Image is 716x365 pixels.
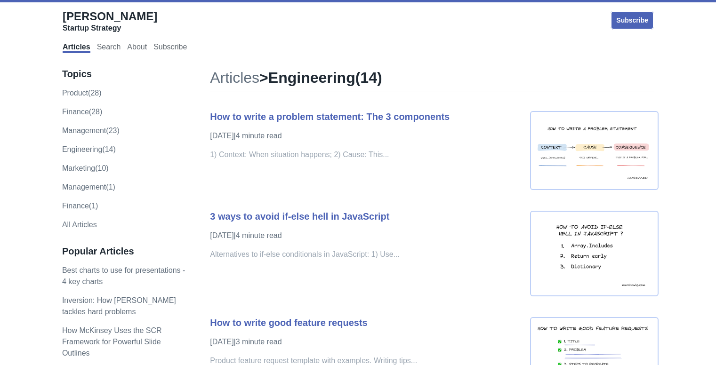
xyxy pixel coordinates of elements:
p: [DATE] | 4 minute read [210,130,521,142]
span: [PERSON_NAME] [63,10,157,23]
a: Subscribe [611,11,654,30]
a: Inversion: How [PERSON_NAME] tackles hard problems [62,296,176,316]
p: 1) Context: When situation happens; 2) Cause: This... [210,149,521,160]
img: if-else [530,211,659,296]
p: Alternatives to if-else conditionals in JavaScript: 1) Use... [210,249,521,260]
a: How to write a problem statement: The 3 components [210,111,450,122]
p: [DATE] | 3 minute read [210,336,521,348]
h3: Popular Articles [62,246,190,257]
a: product(28) [62,89,102,97]
span: engineering [268,69,355,86]
a: Management(1) [62,183,115,191]
a: Subscribe [153,43,187,53]
a: marketing(10) [62,164,109,172]
img: how to write a problem statement [530,111,659,190]
h1: > ( 14 ) [210,68,654,92]
a: Articles [63,43,90,53]
a: About [127,43,147,53]
a: 3 ways to avoid if-else hell in JavaScript [210,211,389,222]
a: How McKinsey Uses the SCR Framework for Powerful Slide Outlines [62,326,162,357]
a: Search [97,43,121,53]
a: Articles [210,69,259,86]
a: Finance(1) [62,202,98,210]
a: [PERSON_NAME]Startup Strategy [63,9,157,33]
a: Best charts to use for presentations - 4 key charts [62,266,185,286]
div: Startup Strategy [63,24,157,33]
a: management(23) [62,127,120,135]
a: How to write good feature requests [210,317,367,328]
a: engineering(14) [62,145,116,153]
h3: Topics [62,68,190,80]
a: All Articles [62,221,97,229]
p: [DATE] | 4 minute read [210,230,521,241]
a: finance(28) [62,108,102,116]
